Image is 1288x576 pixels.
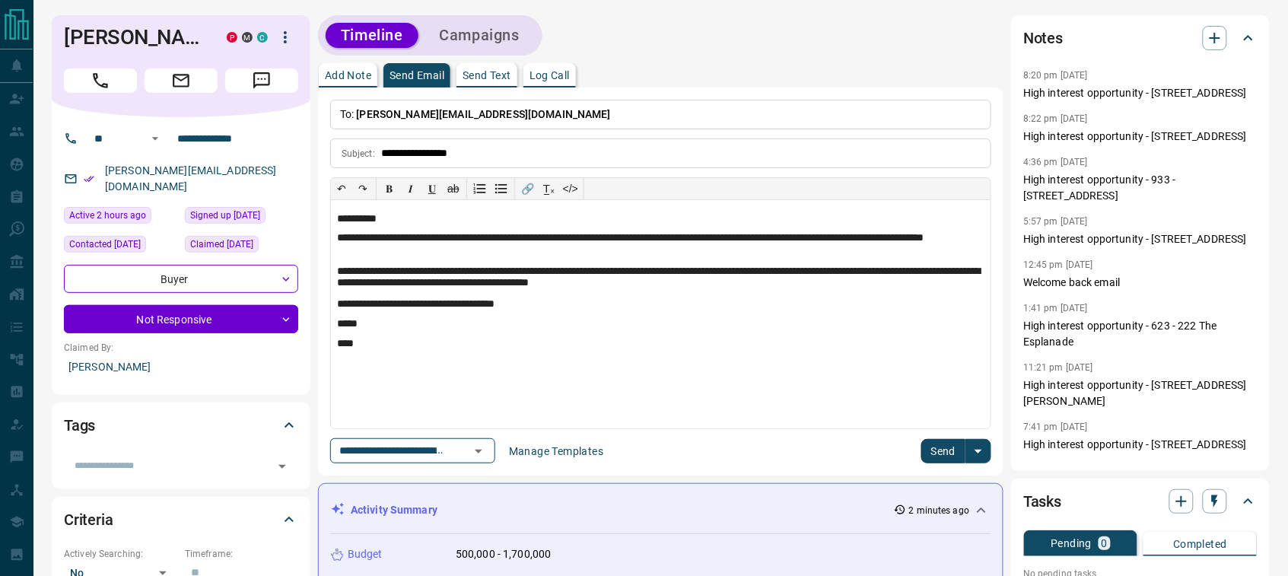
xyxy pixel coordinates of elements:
div: Not Responsive [64,305,298,333]
a: [PERSON_NAME][EMAIL_ADDRESS][DOMAIN_NAME] [105,164,277,193]
p: Send Email [390,70,444,81]
button: ↶ [331,178,352,199]
p: High interest opportunity - [STREET_ADDRESS] [1023,437,1258,453]
button: 𝐁 [379,178,400,199]
h1: [PERSON_NAME] [64,25,204,49]
p: 2 minutes ago [909,504,969,517]
button: </> [560,178,581,199]
p: 8:22 pm [DATE] [1023,113,1088,124]
p: [PERSON_NAME] [64,355,298,380]
button: T̲ₓ [539,178,560,199]
div: Tasks [1023,483,1258,520]
div: Notes [1023,20,1258,56]
p: To: [330,100,991,129]
svg: Email Verified [84,173,94,184]
p: Timeframe: [185,547,298,561]
h2: Criteria [64,508,113,532]
div: Wed Aug 13 2025 [64,207,177,228]
button: Bullet list [491,178,512,199]
button: Open [468,441,489,462]
p: 11:21 pm [DATE] [1023,362,1093,373]
span: 𝐔 [428,183,436,195]
p: 12:45 pm [DATE] [1023,259,1093,270]
button: Open [272,456,293,477]
p: High interest opportunity - [STREET_ADDRESS] [1023,129,1258,145]
span: [PERSON_NAME][EMAIL_ADDRESS][DOMAIN_NAME] [357,108,611,120]
p: Welcome back email [1023,275,1258,291]
button: Numbered list [469,178,491,199]
span: Message [225,68,298,93]
p: Subject: [342,147,375,161]
p: High interest opportunity - 933 - [STREET_ADDRESS] [1023,172,1258,204]
button: ab [443,178,464,199]
div: Criteria [64,501,298,538]
p: Completed [1173,539,1227,549]
button: Send [921,439,966,463]
div: Wed Jun 28 2023 [185,236,298,257]
p: High interest opportunity - 623 - 222 The Esplanade [1023,318,1258,350]
button: Manage Templates [500,439,612,463]
p: 8:20 pm [DATE] [1023,70,1088,81]
div: Buyer [64,265,298,293]
p: 0 [1102,538,1108,549]
div: split button [921,439,992,463]
p: 1:41 pm [DATE] [1023,303,1088,313]
p: Log Call [530,70,570,81]
p: Actively Searching: [64,547,177,561]
span: Contacted [DATE] [69,237,141,252]
p: Activity Summary [351,502,437,518]
h2: Tasks [1023,489,1061,514]
span: Claimed [DATE] [190,237,253,252]
button: ↷ [352,178,374,199]
div: condos.ca [257,32,268,43]
button: Campaigns [425,23,535,48]
h2: Notes [1023,26,1063,50]
div: mrloft.ca [242,32,253,43]
span: Email [145,68,218,93]
div: property.ca [227,32,237,43]
s: ab [447,183,460,195]
p: 4:36 pm [DATE] [1023,157,1088,167]
button: Timeline [326,23,418,48]
span: Active 2 hours ago [69,208,146,223]
p: 7:41 pm [DATE] [1023,422,1088,432]
p: 500,000 - 1,700,000 [456,546,552,562]
span: Call [64,68,137,93]
p: 5:57 pm [DATE] [1023,216,1088,227]
p: High interest opportunity - [STREET_ADDRESS] [1023,85,1258,101]
p: High interest opportunity - [STREET_ADDRESS] [1023,231,1258,247]
div: Tags [64,407,298,444]
button: 🔗 [517,178,539,199]
p: Pending [1051,538,1092,549]
div: Activity Summary2 minutes ago [331,496,991,524]
button: 𝑰 [400,178,421,199]
p: Claimed By: [64,341,298,355]
h2: Tags [64,413,95,438]
button: Open [146,129,164,148]
p: High interest opportunity - [STREET_ADDRESS][PERSON_NAME] [1023,377,1258,409]
p: Budget [348,546,383,562]
p: Send Text [463,70,511,81]
span: Signed up [DATE] [190,208,260,223]
button: 𝐔 [421,178,443,199]
div: Wed Jun 04 2025 [64,236,177,257]
div: Thu Oct 13 2022 [185,207,298,228]
p: Add Note [325,70,371,81]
